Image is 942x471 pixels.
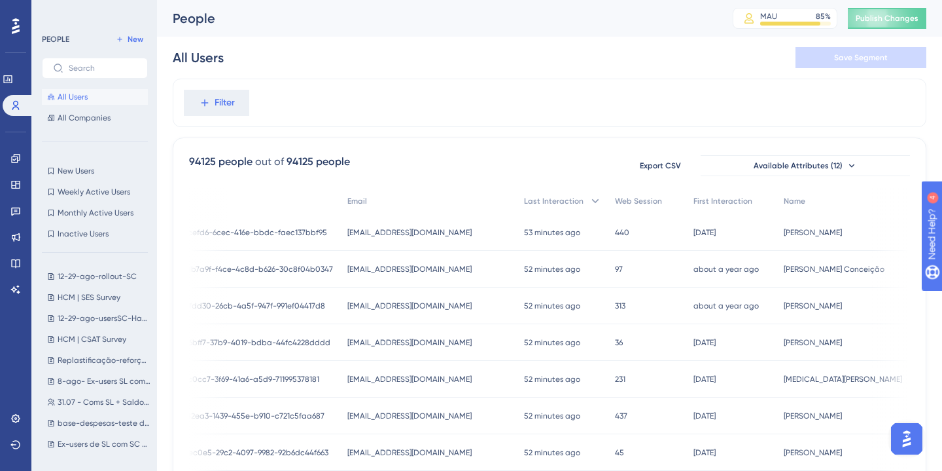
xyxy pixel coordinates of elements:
span: 448fdd30-26cb-4a5f-947f-991ef04417d8 [175,301,325,311]
span: Last Interaction [524,196,584,206]
time: 52 minutes ago [524,301,580,311]
button: Save Segment [795,47,926,68]
span: 752cefd6-6cec-416e-bbdc-faec137bbf95 [175,227,327,238]
span: Weekly Active Users [58,187,130,197]
span: [EMAIL_ADDRESS][DOMAIN_NAME] [347,337,472,348]
button: HCM | SES Survey [42,290,156,305]
button: HCM | CSAT Survey [42,331,156,347]
button: base-despesas-teste de usabilidade [42,415,156,431]
div: 94125 people [287,154,350,170]
span: Web Session [615,196,662,206]
time: [DATE] [693,228,716,237]
div: 85 % [816,11,831,22]
div: People [173,9,700,28]
div: PEOPLE [42,34,69,45]
span: [PERSON_NAME] [784,227,842,238]
time: [DATE] [693,338,716,347]
span: New [128,34,143,45]
span: 45 [615,447,624,458]
span: 313 [615,301,625,311]
span: [EMAIL_ADDRESS][DOMAIN_NAME] [347,301,472,311]
time: [DATE] [693,375,716,384]
span: b0db7a9f-f4ce-4c8d-b626-30c8f04b0347 [175,264,333,274]
span: base-despesas-teste de usabilidade [58,418,150,428]
input: Search [69,64,137,73]
span: HCM | SES Survey [58,292,120,303]
span: 437 [615,411,627,421]
button: Monthly Active Users [42,205,148,221]
span: 8-ago- Ex-users SL com SC habilitado [58,376,150,386]
span: All Companies [58,113,111,123]
button: Publish Changes [848,8,926,29]
time: about a year ago [693,301,759,311]
time: [DATE] [693,448,716,457]
span: Replastificação-reforço-13-ago [58,355,150,366]
time: 52 minutes ago [524,338,580,347]
time: [DATE] [693,411,716,421]
span: 12-29-ago-rollout-SC [58,271,137,282]
button: Ex-users de SL com SC habilitado [42,436,156,452]
span: Name [784,196,805,206]
time: 52 minutes ago [524,448,580,457]
div: All Users [173,48,224,67]
span: [EMAIL_ADDRESS][DOMAIN_NAME] [347,447,472,458]
button: Inactive Users [42,226,148,242]
button: Filter [184,90,249,116]
time: 52 minutes ago [524,375,580,384]
span: Save Segment [834,52,888,63]
button: 31.07 - Coms SL + Saldo Caju [42,394,156,410]
button: Replastificação-reforço-13-ago [42,352,156,368]
button: 12-29-ago-rollout-SC [42,269,156,284]
div: out of [255,154,284,170]
span: Ex-users de SL com SC habilitado [58,439,150,449]
span: Publish Changes [856,13,918,24]
span: 440 [615,227,629,238]
time: about a year ago [693,265,759,274]
span: [EMAIL_ADDRESS][DOMAIN_NAME] [347,264,472,274]
button: 8-ago- Ex-users SL com SC habilitado [42,373,156,389]
span: First Interaction [693,196,752,206]
span: [EMAIL_ADDRESS][DOMAIN_NAME] [347,227,472,238]
span: Inactive Users [58,229,109,239]
button: Export CSV [627,155,693,176]
span: New Users [58,166,94,176]
span: 231 [615,374,625,385]
div: MAU [760,11,777,22]
span: 12-29-ago-usersSC-Habilitado [58,313,150,324]
span: [PERSON_NAME] [784,411,842,421]
span: [PERSON_NAME] [784,301,842,311]
button: 12-29-ago-usersSC-Habilitado [42,311,156,326]
span: Available Attributes (12) [754,160,843,171]
time: 52 minutes ago [524,411,580,421]
button: New Users [42,163,148,179]
button: Weekly Active Users [42,184,148,200]
div: 4 [91,7,95,17]
span: Need Help? [31,3,82,19]
span: 140c0cc7-3f69-41a6-a5d9-711995378181 [175,374,319,385]
span: Email [347,196,367,206]
span: All Users [58,92,88,102]
span: 2a66bff7-37b9-4019-bdba-44fc4228dddd [175,337,330,348]
span: [PERSON_NAME] [784,337,842,348]
button: Available Attributes (12) [701,155,910,176]
time: 52 minutes ago [524,265,580,274]
span: Export CSV [640,160,681,171]
button: All Companies [42,110,148,126]
span: 51382ea3-1439-455e-b910-c721c5faa687 [175,411,324,421]
iframe: UserGuiding AI Assistant Launcher [887,419,926,459]
span: 36 [615,337,623,348]
span: 31.07 - Coms SL + Saldo Caju [58,397,150,407]
span: Monthly Active Users [58,208,133,218]
span: [EMAIL_ADDRESS][DOMAIN_NAME] [347,374,472,385]
span: HCM | CSAT Survey [58,334,126,345]
span: 97 [615,264,623,274]
div: 94125 people [189,154,253,170]
span: Filter [215,95,235,111]
button: All Users [42,89,148,105]
span: fabec0e5-29c2-4097-9982-92b6dc44f663 [175,447,328,458]
span: [MEDICAL_DATA][PERSON_NAME] [784,374,902,385]
time: 53 minutes ago [524,228,580,237]
span: [PERSON_NAME] [784,447,842,458]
